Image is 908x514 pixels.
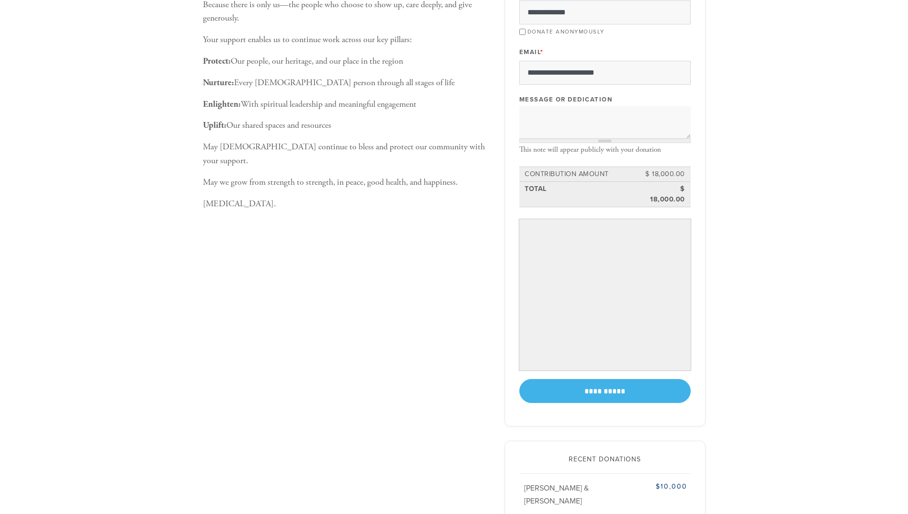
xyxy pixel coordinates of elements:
td: Contribution Amount [523,168,643,181]
span: [PERSON_NAME] & [PERSON_NAME] [524,483,589,506]
label: Email [519,48,544,56]
p: With spiritual leadership and meaningful engagement [203,98,490,112]
td: $ 18,000.00 [643,168,686,181]
td: $ 18,000.00 [643,182,686,206]
p: [MEDICAL_DATA]. [203,197,490,211]
b: Protect: [203,56,231,67]
iframe: Secure payment input frame [521,221,689,369]
p: Your support enables us to continue work across our key pillars: [203,33,490,47]
p: May [DEMOGRAPHIC_DATA] continue to bless and protect our community with your support. [203,140,490,168]
label: Message or dedication [519,95,613,104]
label: Donate Anonymously [527,28,605,35]
p: Every [DEMOGRAPHIC_DATA] person through all stages of life [203,76,490,90]
b: Nurture: [203,77,234,88]
div: This note will appear publicly with your donation [519,145,691,154]
p: Our people, our heritage, and our place in the region [203,55,490,68]
span: This field is required. [540,48,544,56]
p: Our shared spaces and resources [203,119,490,133]
b: Enlighten: [203,99,241,110]
b: Uplift: [203,120,226,131]
h2: Recent Donations [519,456,691,464]
p: May we grow from strength to strength, in peace, good health, and happiness. [203,176,490,190]
div: $10,000 [630,481,687,492]
td: Total [523,182,643,206]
